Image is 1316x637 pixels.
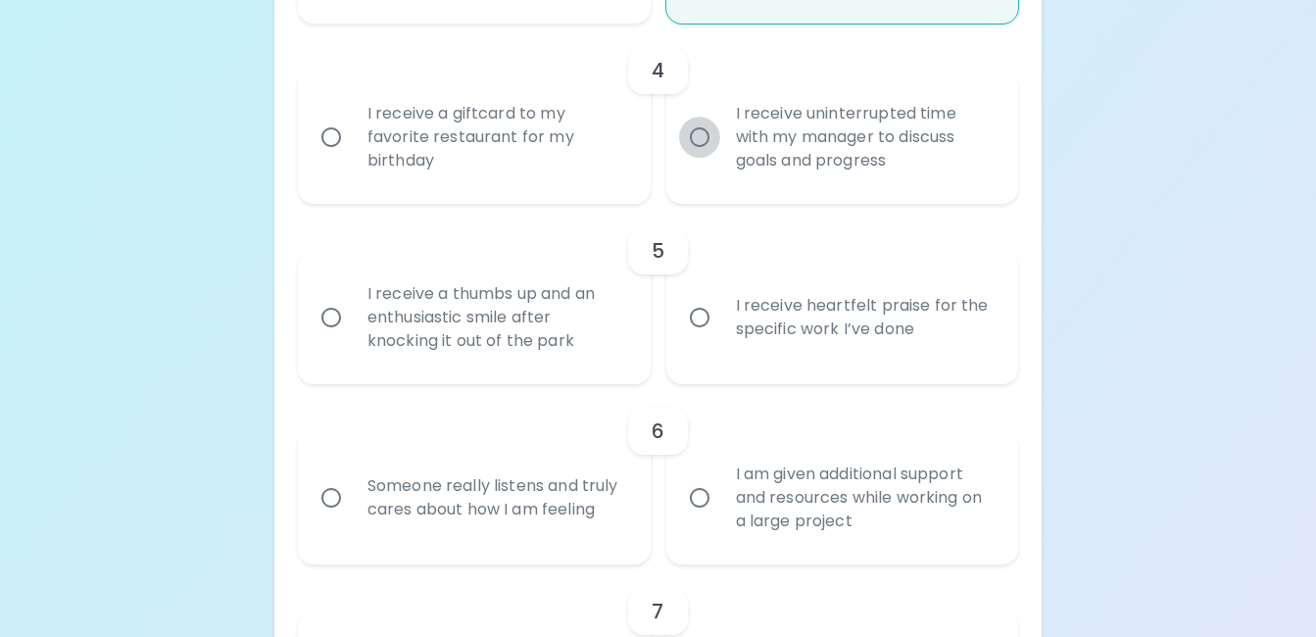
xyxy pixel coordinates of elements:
[720,439,1008,557] div: I am given additional support and resources while working on a large project
[652,235,664,267] h6: 5
[652,416,664,447] h6: 6
[652,55,664,86] h6: 4
[298,204,1018,384] div: choice-group-check
[720,78,1008,196] div: I receive uninterrupted time with my manager to discuss goals and progress
[352,451,640,545] div: Someone really listens and truly cares about how I am feeling
[298,24,1018,204] div: choice-group-check
[720,270,1008,365] div: I receive heartfelt praise for the specific work I’ve done
[352,259,640,376] div: I receive a thumbs up and an enthusiastic smile after knocking it out of the park
[352,78,640,196] div: I receive a giftcard to my favorite restaurant for my birthday
[298,384,1018,564] div: choice-group-check
[652,596,663,627] h6: 7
